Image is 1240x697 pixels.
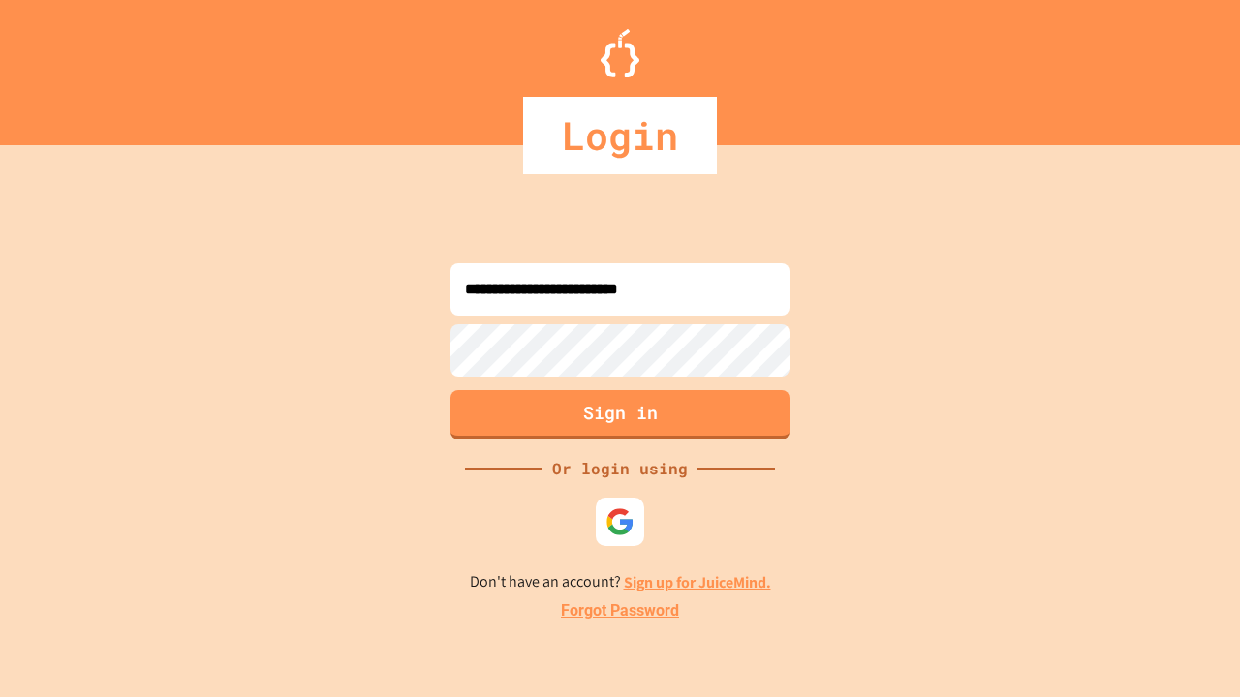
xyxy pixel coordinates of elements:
a: Forgot Password [561,599,679,622]
div: Login [523,97,717,174]
button: Sign in [450,390,790,439]
p: Don't have an account? [470,570,771,594]
iframe: chat widget [1079,535,1221,618]
img: google-icon.svg [605,507,635,536]
img: Logo.svg [601,29,639,77]
div: Or login using [542,457,697,480]
iframe: chat widget [1159,620,1221,678]
a: Sign up for JuiceMind. [624,572,771,592]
